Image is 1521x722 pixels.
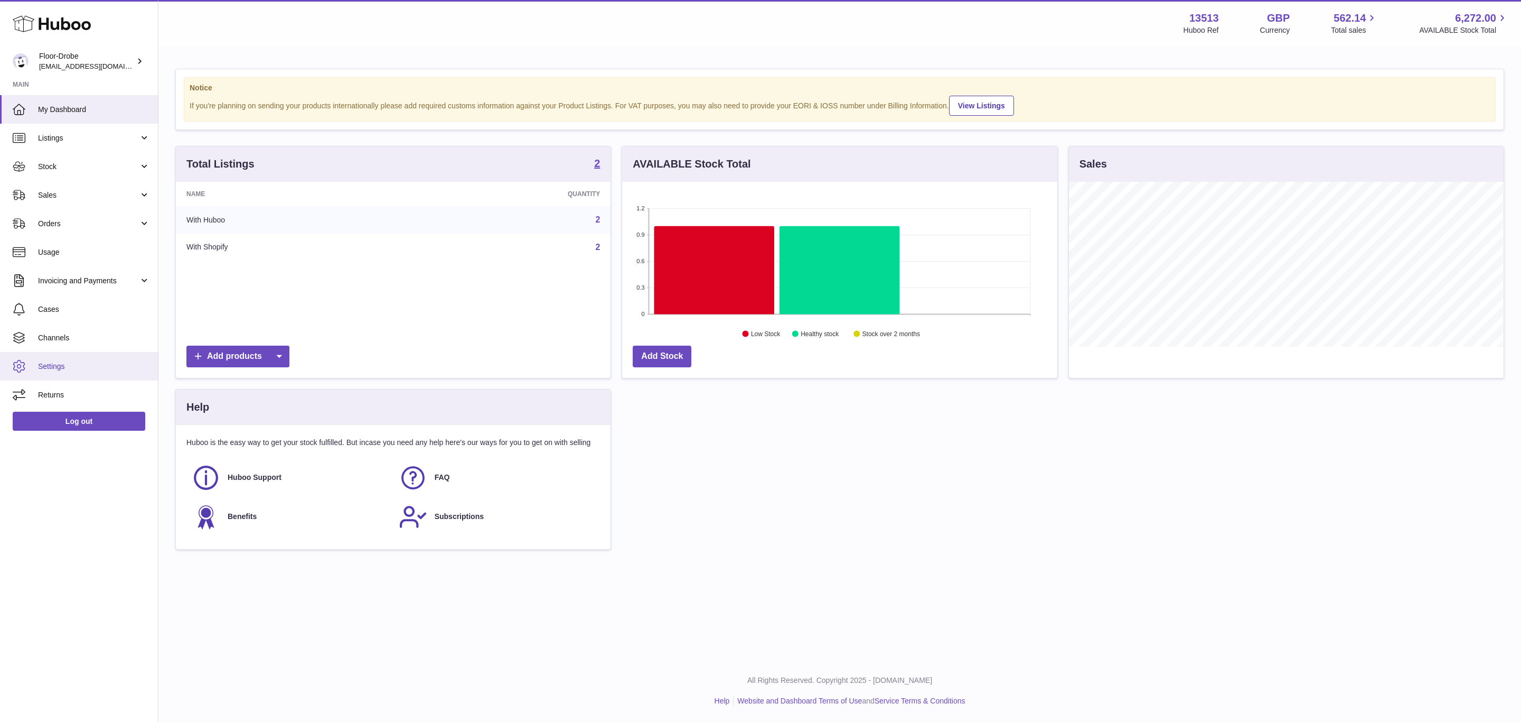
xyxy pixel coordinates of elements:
[751,330,781,338] text: Low Stock
[637,258,645,264] text: 0.6
[1419,25,1508,35] span: AVAILABLE Stock Total
[228,473,281,483] span: Huboo Support
[13,53,29,69] img: internalAdmin-13513@internal.huboo.com
[734,696,965,706] li: and
[38,333,150,343] span: Channels
[186,346,289,367] a: Add products
[594,158,600,171] a: 2
[39,51,134,71] div: Floor-Drobe
[38,162,139,172] span: Stock
[410,182,611,206] th: Quantity
[38,190,139,200] span: Sales
[642,311,645,317] text: 0
[1455,11,1496,25] span: 6,272.00
[13,412,145,431] a: Log out
[1079,157,1107,171] h3: Sales
[186,400,209,414] h3: Help
[399,503,595,531] a: Subscriptions
[435,512,484,522] span: Subscriptions
[176,206,410,234] td: With Huboo
[1260,25,1290,35] div: Currency
[38,276,139,286] span: Invoicing and Payments
[38,247,150,257] span: Usage
[595,243,600,252] a: 2
[594,158,600,169] strong: 2
[39,62,155,70] span: [EMAIL_ADDRESS][DOMAIN_NAME]
[186,438,600,448] p: Huboo is the easy way to get your stock fulfilled. But incase you need any help here's our ways f...
[1334,11,1366,25] span: 562.14
[176,234,410,261] td: With Shopify
[176,182,410,206] th: Name
[38,362,150,372] span: Settings
[435,473,450,483] span: FAQ
[228,512,257,522] span: Benefits
[38,219,139,229] span: Orders
[38,133,139,143] span: Listings
[38,304,150,314] span: Cases
[1331,11,1378,35] a: 562.14 Total sales
[715,697,730,705] a: Help
[633,157,750,171] h3: AVAILABLE Stock Total
[186,157,255,171] h3: Total Listings
[1331,25,1378,35] span: Total sales
[595,215,600,224] a: 2
[633,346,691,367] a: Add Stock
[190,94,1490,116] div: If you're planning on sending your products internationally please add required customs informati...
[1267,11,1290,25] strong: GBP
[38,105,150,115] span: My Dashboard
[875,697,965,705] a: Service Terms & Conditions
[862,330,920,338] text: Stock over 2 months
[1189,11,1219,25] strong: 13513
[637,205,645,211] text: 1.2
[190,83,1490,93] strong: Notice
[637,232,645,238] text: 0.9
[637,284,645,291] text: 0.3
[1184,25,1219,35] div: Huboo Ref
[949,96,1014,116] a: View Listings
[167,675,1513,686] p: All Rights Reserved. Copyright 2025 - [DOMAIN_NAME]
[399,464,595,492] a: FAQ
[801,330,840,338] text: Healthy stock
[192,503,388,531] a: Benefits
[737,697,862,705] a: Website and Dashboard Terms of Use
[38,390,150,400] span: Returns
[192,464,388,492] a: Huboo Support
[1419,11,1508,35] a: 6,272.00 AVAILABLE Stock Total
